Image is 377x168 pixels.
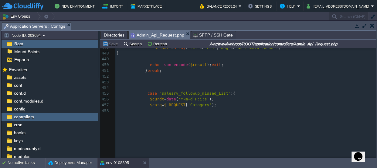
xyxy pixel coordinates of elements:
button: Import [102,2,125,10]
a: modsecurity.d [13,146,42,151]
span: ( [185,45,188,50]
button: Env Groups [2,12,32,21]
span: ); [276,45,280,50]
span: ; [221,62,223,67]
button: Settings [248,2,273,10]
span: ]; [212,103,216,107]
span: 'ret' [188,45,200,50]
span: $result [190,62,207,67]
span: => [231,45,236,50]
span: date [166,97,176,101]
a: assets [13,75,27,80]
span: SFTP / SSH Gate [193,31,233,39]
div: 457 [100,102,110,108]
div: 453 [100,79,110,85]
span: ; [159,68,162,73]
button: Save [103,41,120,47]
a: Exports [13,57,30,62]
button: Search [123,41,144,47]
div: 448 [100,51,110,56]
span: [ [185,103,188,107]
span: ( [188,62,190,67]
span: = [162,103,164,107]
img: CloudJiffy [2,2,43,10]
button: Marketplace [131,2,164,10]
span: Root [13,41,24,47]
button: Deployment Manager [48,160,92,166]
span: :{ [231,91,243,96]
button: Refresh [147,41,169,47]
button: New Environment [55,2,97,10]
span: ( [176,97,178,101]
span: $catg [150,103,162,107]
a: hooks [13,130,26,135]
span: = [171,45,174,50]
a: conf.modules.d [13,98,44,104]
div: 450 [100,62,110,68]
span: Admin_Api_Request.php [131,31,184,39]
div: 452 [100,74,110,79]
iframe: chat widget [352,144,371,162]
span: break [148,68,159,73]
a: Mount Points [13,49,40,54]
span: echo [150,62,159,67]
a: keys [13,138,24,143]
button: Help [280,2,297,10]
div: 455 [100,91,110,96]
div: 458 [100,108,110,114]
span: 'Catagory' [188,103,212,107]
a: cron [13,122,23,128]
div: No active tasks [8,158,46,168]
div: 456 [100,96,110,102]
button: env-0108895 [100,160,129,166]
span: } [117,68,148,73]
span: '204' [205,45,216,50]
span: "salesrv_followup_missed_List" [159,91,231,96]
span: => [200,45,205,50]
span: array [174,45,185,50]
span: ); [209,97,214,101]
a: config [13,106,26,112]
span: json_encode [162,62,188,67]
span: case [148,91,157,96]
span: Directories [104,31,124,39]
span: "No record Found" [235,45,276,50]
a: Favorites [8,67,28,72]
a: conf [13,82,23,88]
span: $curdt [150,97,164,101]
span: Application Servers : Configs [4,23,65,30]
span: $_REQUEST [164,103,185,107]
a: modules [13,154,31,159]
li: /var/www/webroot/ROOT/application/controllers/Admin_Api_Request.php [128,31,190,39]
span: exit [212,62,221,67]
div: 449 [100,56,110,62]
span: 'Y-m-d H:i:s' [178,97,209,101]
span: , [216,45,219,50]
button: [EMAIL_ADDRESS][DOMAIN_NAME] [307,2,371,10]
button: Balance ₹2003.24 [200,2,239,10]
span: } [117,51,119,55]
a: controllers [13,114,35,120]
div: 454 [100,85,110,91]
span: $result [155,45,171,50]
span: = [164,97,167,101]
div: 451 [100,68,110,74]
span: 'msg' [219,45,231,50]
a: conf.d [13,90,27,96]
button: Node ID: 203694 [4,33,42,38]
span: ); [207,62,212,67]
